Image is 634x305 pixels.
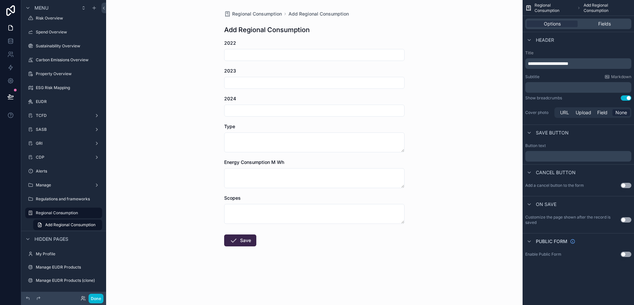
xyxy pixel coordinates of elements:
label: Customize the page shown after the record is saved [525,215,621,225]
label: Carbon Emissions Overview [36,57,101,63]
span: Public form [536,238,567,245]
div: scrollable content [525,82,631,93]
span: Save button [536,129,569,136]
span: Fields [598,21,611,27]
span: Menu [34,5,48,11]
span: 2024 [224,96,236,101]
a: Regional Consumption [25,208,102,218]
span: None [615,109,627,116]
a: Risk Overview [25,13,102,24]
a: Add Regional Consumption [33,220,102,230]
label: ESG Risk Mapping [36,85,101,90]
label: My Profile [36,251,101,257]
h1: Add Regional Consumption [224,25,310,34]
a: Markdown [604,74,631,79]
a: Manage EUDR Products (clone) [25,275,102,286]
div: Enable Public Form [525,252,561,257]
span: Type [224,124,235,129]
a: GRI [25,138,102,149]
label: Regulations and frameworks [36,196,101,202]
a: ESG Risk Mapping [25,82,102,93]
label: Manage [36,182,92,188]
span: URL [560,109,569,116]
a: Manage [25,180,102,190]
label: Manage EUDR Products (clone) [36,278,101,283]
span: Markdown [611,74,631,79]
label: Add a cancel button to the form [525,183,584,188]
a: My Profile [25,249,102,259]
a: Alerts [25,166,102,177]
span: Header [536,37,554,43]
label: Manage EUDR Products [36,265,101,270]
button: Done [89,294,103,303]
label: Subtitle [525,74,539,79]
a: Manage EUDR Products [25,262,102,273]
a: Regulations and frameworks [25,194,102,204]
label: GRI [36,141,92,146]
span: Add Regional Consumption [584,3,631,13]
a: Sustainability Overview [25,41,102,51]
div: Show breadcrumbs [525,95,562,101]
span: Options [544,21,561,27]
span: Regional Consumption [535,3,574,13]
a: Carbon Emissions Overview [25,55,102,65]
span: 2022 [224,40,236,46]
span: Hidden pages [34,236,68,242]
div: scrollable content [525,58,631,69]
label: Button text [525,143,546,148]
label: Sustainability Overview [36,43,101,49]
span: On save [536,201,556,208]
span: Upload [576,109,591,116]
span: Cancel button [536,169,576,176]
label: Property Overview [36,71,101,76]
span: Field [597,109,607,116]
label: CDP [36,155,92,160]
a: Property Overview [25,69,102,79]
label: Regional Consumption [36,210,98,216]
span: 2023 [224,68,236,74]
label: Spend Overview [36,29,101,35]
a: CDP [25,152,102,163]
span: Energy Consumption M Wh [224,159,284,165]
a: EUDR [25,96,102,107]
span: Scopes [224,195,241,201]
label: TCFD [36,113,92,118]
a: Spend Overview [25,27,102,37]
label: EUDR [36,99,101,104]
button: Save [224,234,256,246]
label: SASB [36,127,92,132]
span: Regional Consumption [232,11,282,17]
div: scrollable content [525,151,631,162]
a: TCFD [25,110,102,121]
label: Alerts [36,169,101,174]
a: Regional Consumption [224,11,282,17]
label: Cover photo [525,110,552,115]
a: Add Regional Consumption [288,11,349,17]
label: Title [525,50,631,56]
span: Add Regional Consumption [45,222,95,228]
a: SASB [25,124,102,135]
label: Risk Overview [36,16,101,21]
